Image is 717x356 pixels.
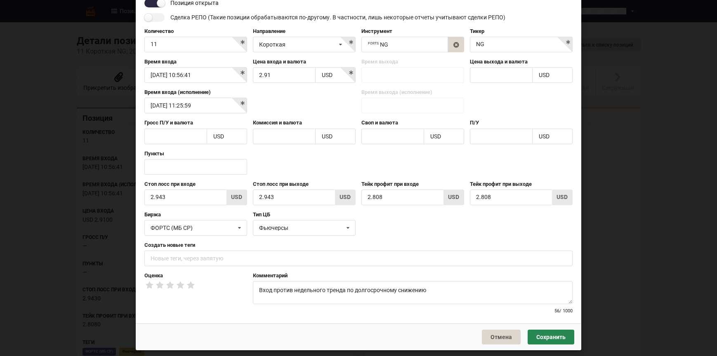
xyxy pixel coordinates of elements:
div: USD [539,133,550,139]
small: 56 / 1000 [554,308,573,314]
label: Время входа [144,58,247,66]
label: Тейк профит при входе [361,180,464,188]
label: Инструмент [361,28,464,35]
input: Новые теги, через запятую [144,251,573,266]
label: Время входа (исполнение) [144,89,247,96]
label: Сделка РЕПО (Такие позиции обрабатываются по-другому. В частности, лишь некоторые отчеты учитываю... [144,13,505,22]
label: Создать новые теги [144,241,573,249]
div: USD [552,190,573,205]
label: Цена входа и валюта [253,58,356,66]
label: Цена выхода и валюта [470,58,573,66]
button: Сохранить [528,330,574,344]
div: ФОРТС (МБ СР) [151,225,235,231]
div: USD [539,72,550,78]
label: Стоп лосс при выходе [253,180,356,188]
div: USD [226,190,247,205]
div: USD [430,133,441,139]
label: П/У [470,119,573,126]
label: Количество [144,28,247,35]
div: USD [213,133,224,139]
label: Пункты [144,150,247,157]
p: Вход против недельного тренда по долгосрочному снижению [259,286,566,294]
label: Тип ЦБ [253,211,356,218]
div: USD [322,133,333,139]
div: NG [368,42,388,47]
div: USD [322,72,333,78]
div: Фьючерсы [259,225,343,231]
label: Направление [253,28,356,35]
small: FORTS [368,41,379,45]
label: Тейк профит при выходе [470,180,573,188]
div: Короткая [259,42,285,47]
label: Стоп лосс при входе [144,180,247,188]
label: Гросс П/У и валюта [144,119,247,126]
div: USD [443,190,464,205]
label: Оценка [144,272,247,279]
label: Своп и валюта [361,119,464,126]
div: USD [335,190,356,205]
label: Комиссия и валюта [253,119,356,126]
label: Биржа [144,211,247,218]
label: Тикер [470,28,573,35]
button: Отмена [482,330,521,344]
label: Комментарий [253,272,573,279]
